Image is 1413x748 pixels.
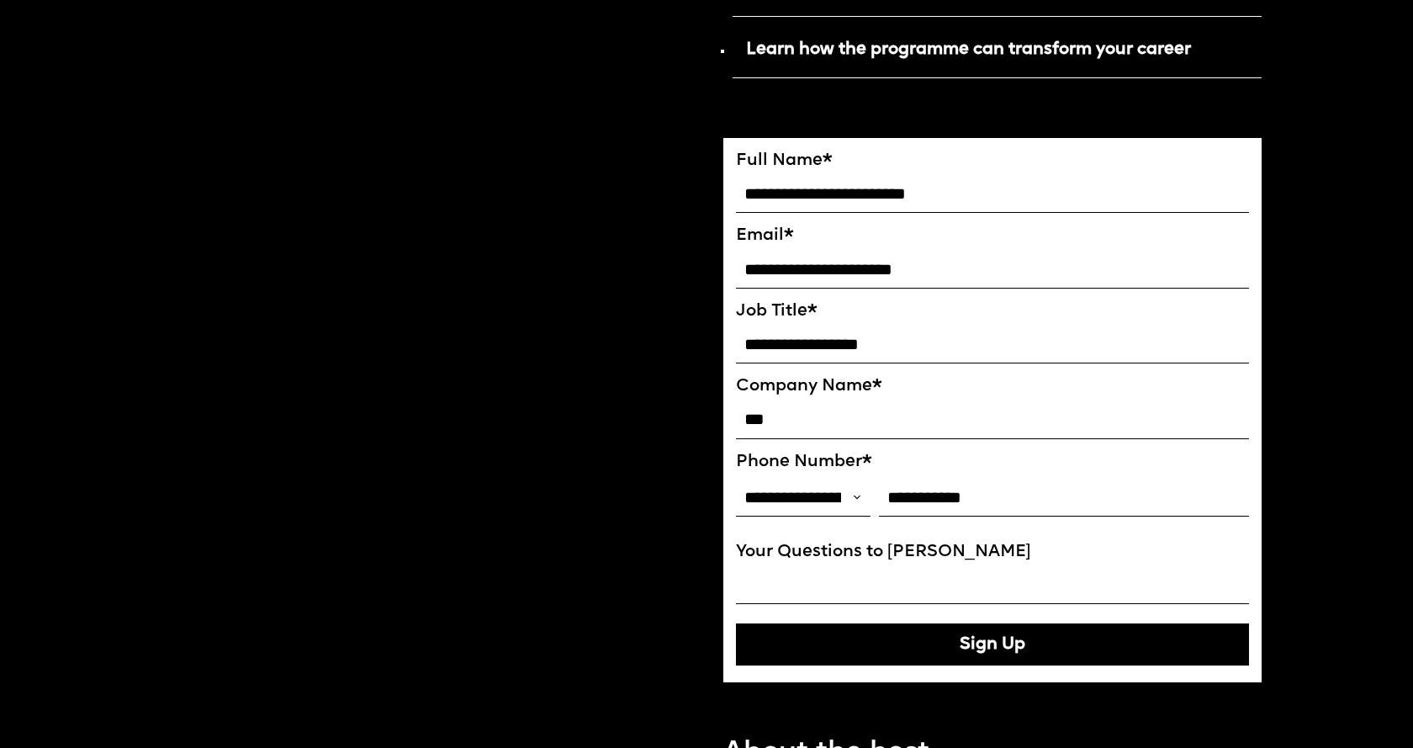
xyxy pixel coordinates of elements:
[736,452,1249,472] label: Phone Number
[736,301,1249,321] label: Job Title
[746,41,1191,58] strong: Learn how the programme can transform your career
[736,542,1249,562] label: Your Questions to [PERSON_NAME]
[736,623,1249,666] button: Sign Up
[736,376,1249,396] label: Company Name
[736,225,1249,246] label: Email
[736,151,1249,171] label: Full Name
